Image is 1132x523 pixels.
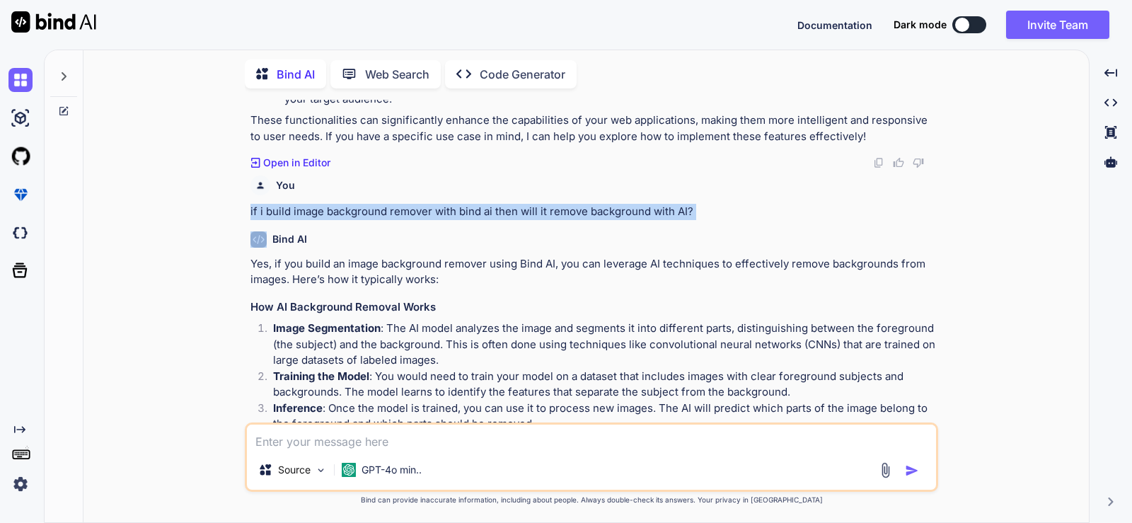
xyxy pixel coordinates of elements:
[273,401,323,415] strong: Inference
[273,321,381,335] strong: Image Segmentation
[250,256,935,288] p: Yes, if you build an image background remover using Bind AI, you can leverage AI techniques to ef...
[893,157,904,168] img: like
[1006,11,1109,39] button: Invite Team
[276,178,295,192] h6: You
[480,66,565,83] p: Code Generator
[8,472,33,496] img: settings
[277,66,315,83] p: Bind AI
[263,156,330,170] p: Open in Editor
[245,495,938,505] p: Bind can provide inaccurate information, including about people. Always double-check its answers....
[11,11,96,33] img: Bind AI
[894,18,947,32] span: Dark mode
[250,299,935,316] h3: How AI Background Removal Works
[273,321,935,369] p: : The AI model analyzes the image and segments it into different parts, distinguishing between th...
[8,183,33,207] img: premium
[250,204,935,220] p: if i build image background remover with bind ai then will it remove background with AI?
[273,369,369,383] strong: Training the Model
[250,113,935,144] p: These functionalities can significantly enhance the capabilities of your web applications, making...
[273,369,935,401] p: : You would need to train your model on a dataset that includes images with clear foreground subj...
[365,66,429,83] p: Web Search
[315,464,327,476] img: Pick Models
[797,18,872,33] button: Documentation
[362,463,422,477] p: GPT-4o min..
[8,106,33,130] img: ai-studio
[877,462,894,478] img: attachment
[272,232,307,246] h6: Bind AI
[342,463,356,477] img: GPT-4o mini
[8,68,33,92] img: chat
[913,157,924,168] img: dislike
[873,157,884,168] img: copy
[273,401,935,432] p: : Once the model is trained, you can use it to process new images. The AI will predict which part...
[797,19,872,31] span: Documentation
[8,144,33,168] img: githubLight
[905,464,919,478] img: icon
[8,221,33,245] img: darkCloudIdeIcon
[278,463,311,477] p: Source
